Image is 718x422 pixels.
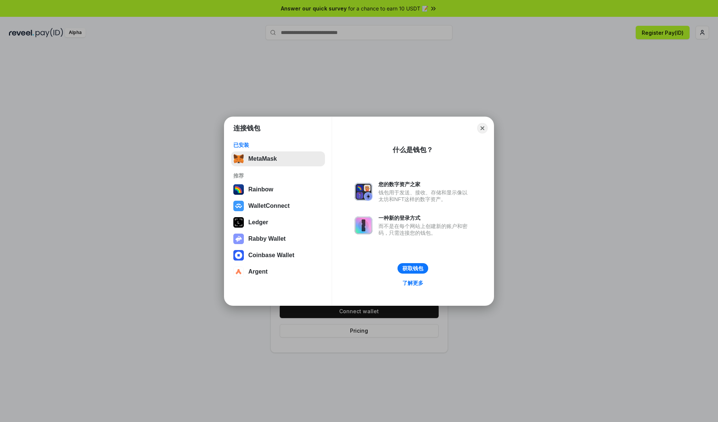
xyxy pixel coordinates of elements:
[355,183,372,201] img: svg+xml,%3Csvg%20xmlns%3D%22http%3A%2F%2Fwww.w3.org%2F2000%2Fsvg%22%20fill%3D%22none%22%20viewBox...
[378,215,471,221] div: 一种新的登录方式
[231,248,325,263] button: Coinbase Wallet
[231,215,325,230] button: Ledger
[248,155,277,162] div: MetaMask
[233,201,244,211] img: svg+xml,%3Csvg%20width%3D%2228%22%20height%3D%2228%22%20viewBox%3D%220%200%2028%2028%22%20fill%3D...
[248,203,290,209] div: WalletConnect
[233,217,244,228] img: svg+xml,%3Csvg%20xmlns%3D%22http%3A%2F%2Fwww.w3.org%2F2000%2Fsvg%22%20width%3D%2228%22%20height%3...
[233,184,244,195] img: svg+xml,%3Csvg%20width%3D%22120%22%20height%3D%22120%22%20viewBox%3D%220%200%20120%20120%22%20fil...
[402,280,423,286] div: 了解更多
[248,268,268,275] div: Argent
[378,181,471,188] div: 您的数字资产之家
[248,219,268,226] div: Ledger
[355,216,372,234] img: svg+xml,%3Csvg%20xmlns%3D%22http%3A%2F%2Fwww.w3.org%2F2000%2Fsvg%22%20fill%3D%22none%22%20viewBox...
[378,223,471,236] div: 而不是在每个网站上创建新的账户和密码，只需连接您的钱包。
[477,123,488,133] button: Close
[231,182,325,197] button: Rainbow
[248,252,294,259] div: Coinbase Wallet
[233,124,260,133] h1: 连接钱包
[248,235,286,242] div: Rabby Wallet
[398,278,428,288] a: 了解更多
[233,154,244,164] img: svg+xml,%3Csvg%20fill%3D%22none%22%20height%3D%2233%22%20viewBox%3D%220%200%2035%2033%22%20width%...
[378,189,471,203] div: 钱包用于发送、接收、存储和显示像以太坊和NFT这样的数字资产。
[402,265,423,272] div: 获取钱包
[231,264,325,279] button: Argent
[398,263,428,274] button: 获取钱包
[231,198,325,213] button: WalletConnect
[233,234,244,244] img: svg+xml,%3Csvg%20xmlns%3D%22http%3A%2F%2Fwww.w3.org%2F2000%2Fsvg%22%20fill%3D%22none%22%20viewBox...
[233,142,323,148] div: 已安装
[233,250,244,261] img: svg+xml,%3Csvg%20width%3D%2228%22%20height%3D%2228%22%20viewBox%3D%220%200%2028%2028%22%20fill%3D...
[233,172,323,179] div: 推荐
[231,231,325,246] button: Rabby Wallet
[248,186,273,193] div: Rainbow
[233,267,244,277] img: svg+xml,%3Csvg%20width%3D%2228%22%20height%3D%2228%22%20viewBox%3D%220%200%2028%2028%22%20fill%3D...
[231,151,325,166] button: MetaMask
[393,145,433,154] div: 什么是钱包？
